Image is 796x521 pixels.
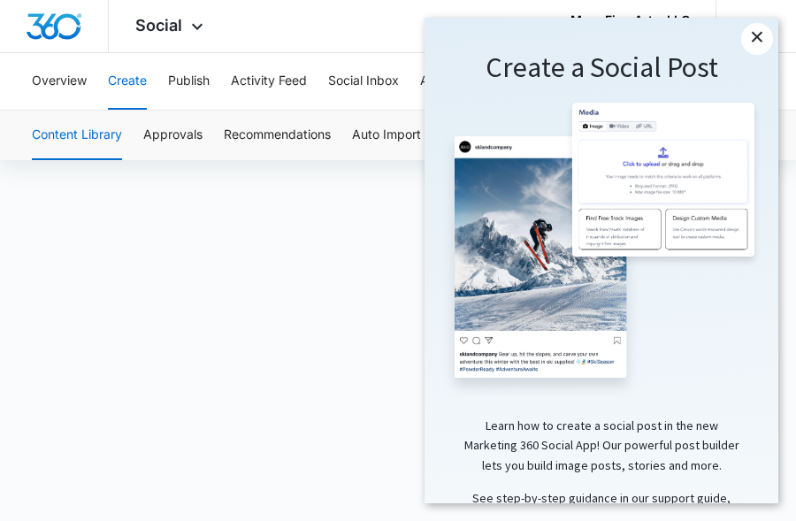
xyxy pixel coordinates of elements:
[18,32,336,69] h1: Create a Social Post
[224,111,331,160] button: Recommendations
[135,16,182,34] span: Social
[32,53,87,110] button: Overview
[108,53,147,110] button: Create
[328,53,399,110] button: Social Inbox
[18,471,336,510] p: See step-by-step guidance in our support guide, " ."
[231,53,307,110] button: Activity Feed
[317,5,348,37] a: Close modal
[570,13,690,27] div: account name
[143,111,203,160] button: Approvals
[420,53,473,110] button: Analytics
[18,398,336,457] p: Learn how to create a social post in the new Marketing 360 Social App! Our powerful post builder ...
[168,53,210,110] button: Publish
[352,111,421,160] button: Auto Import
[32,111,122,160] button: Content Library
